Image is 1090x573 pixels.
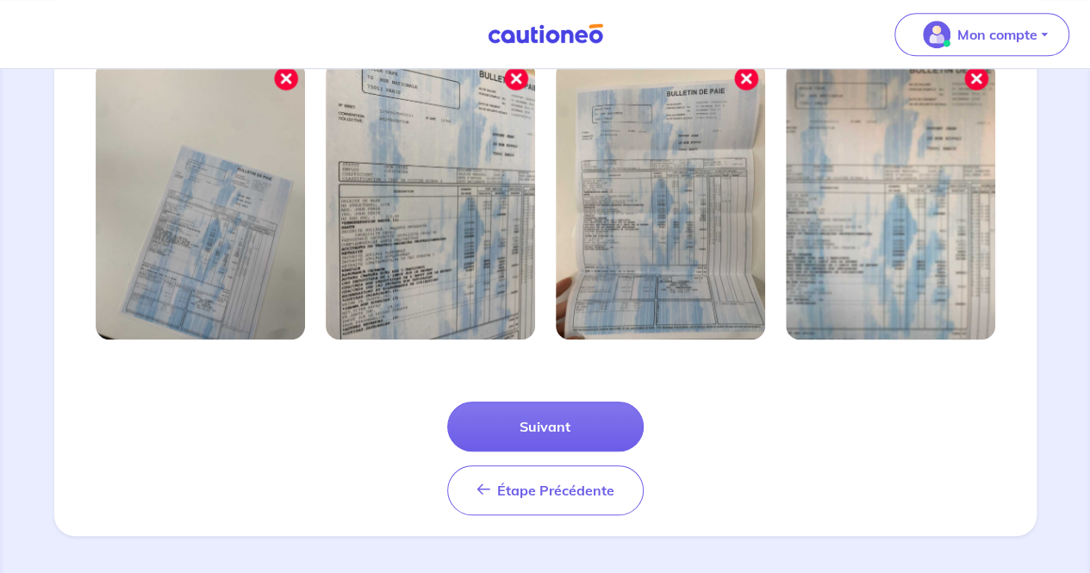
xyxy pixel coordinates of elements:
[786,60,995,339] img: Image mal cadrée 4
[326,60,535,339] img: Image mal cadrée 2
[481,23,610,45] img: Cautioneo
[96,60,305,339] img: Image mal cadrée 1
[556,60,765,339] img: Image mal cadrée 3
[447,402,644,452] button: Suivant
[923,21,950,48] img: illu_account_valid_menu.svg
[497,482,614,499] span: Étape Précédente
[447,465,644,515] button: Étape Précédente
[894,13,1069,56] button: illu_account_valid_menu.svgMon compte
[957,24,1037,45] p: Mon compte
